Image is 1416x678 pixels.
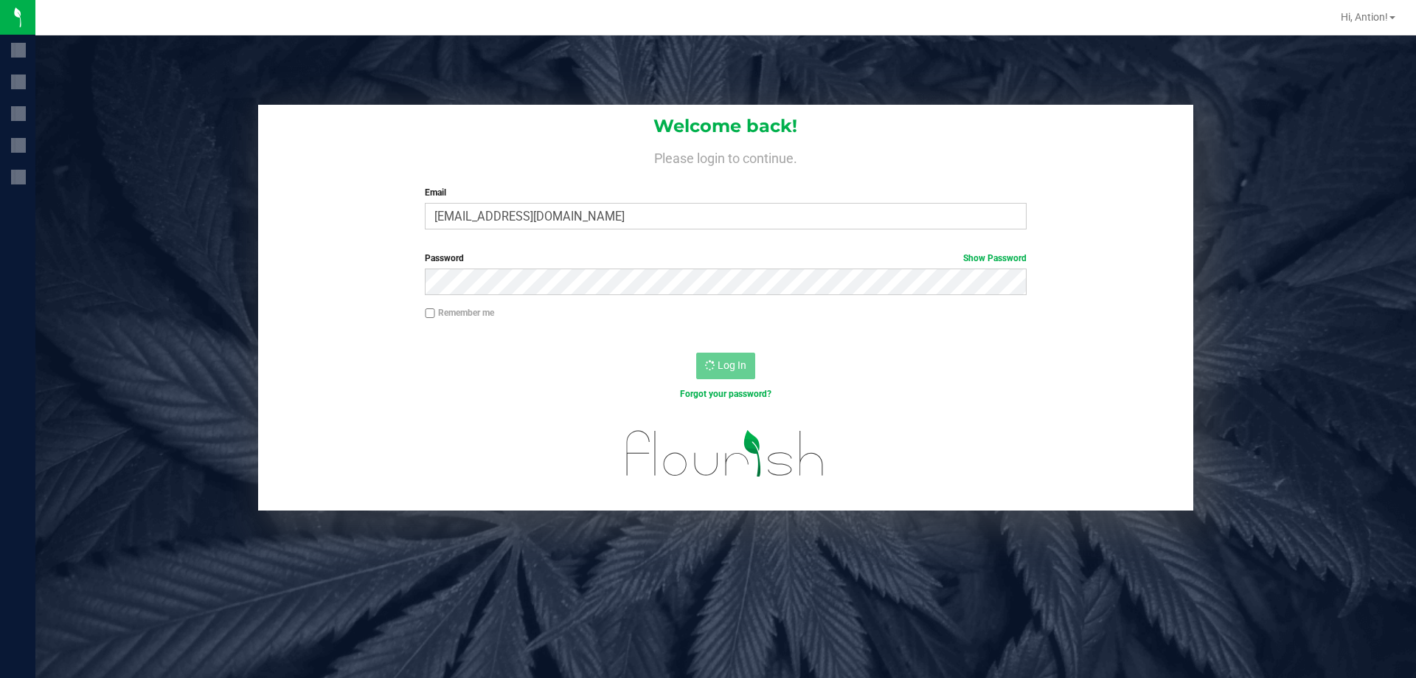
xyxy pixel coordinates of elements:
[1341,11,1388,23] span: Hi, Antion!
[258,148,1193,165] h4: Please login to continue.
[425,306,494,319] label: Remember me
[608,416,842,491] img: flourish_logo.svg
[258,117,1193,136] h1: Welcome back!
[696,353,755,379] button: Log In
[425,308,435,319] input: Remember me
[425,253,464,263] span: Password
[718,359,746,371] span: Log In
[425,186,1026,199] label: Email
[963,253,1027,263] a: Show Password
[680,389,771,399] a: Forgot your password?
